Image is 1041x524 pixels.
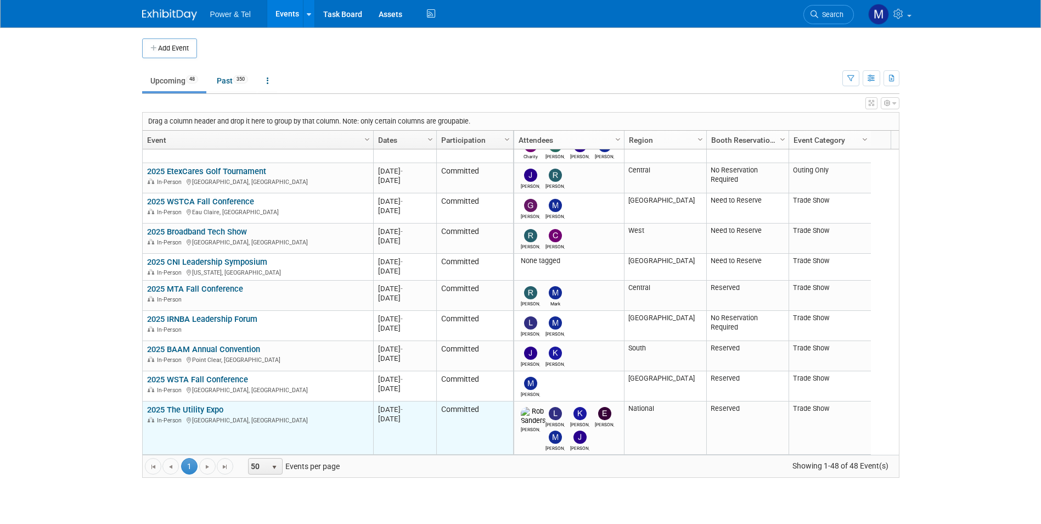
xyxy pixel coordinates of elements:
[378,131,429,149] a: Dates
[776,131,789,147] a: Column Settings
[549,316,562,330] img: Michael Mackeben
[706,341,789,371] td: Reserved
[147,314,257,324] a: 2025 IRNBA Leadership Forum
[378,284,431,293] div: [DATE]
[378,414,431,423] div: [DATE]
[378,384,431,393] div: [DATE]
[521,299,540,306] div: Robert Zuzek
[148,269,154,275] img: In-Person Event
[521,330,540,337] div: Lydia Lott
[436,311,513,341] td: Committed
[521,242,540,249] div: Robin Mayne
[157,326,185,333] span: In-Person
[549,347,562,360] img: Kevin Wilkes
[573,407,587,420] img: Kevin Wilkes
[147,284,243,294] a: 2025 MTA Fall Conference
[401,375,403,383] span: -
[145,458,161,475] a: Go to the first page
[524,169,537,182] img: Jerry Johnson
[624,193,706,224] td: [GEOGRAPHIC_DATA]
[401,345,403,353] span: -
[818,10,843,19] span: Search
[789,254,871,281] td: Trade Show
[157,179,185,186] span: In-Person
[624,281,706,311] td: Central
[143,113,899,130] div: Drag a column header and drop it here to group by that column. Note: only certain columns are gro...
[378,236,431,246] div: [DATE]
[401,405,403,414] span: -
[629,131,699,149] a: Region
[148,326,154,332] img: In-Person Event
[424,131,436,147] a: Column Settings
[570,420,589,427] div: Kevin Wilkes
[436,224,513,254] td: Committed
[624,402,706,455] td: National
[147,375,248,384] a: 2025 WSTA Fall Conference
[573,431,587,444] img: Jason Cook
[401,167,403,175] span: -
[598,407,611,420] img: Edward Sudina
[166,462,175,471] span: Go to the previous page
[519,131,617,149] a: Attendees
[789,402,871,455] td: Trade Show
[401,227,403,236] span: -
[521,182,540,189] div: Jerry Johnson
[545,152,565,159] div: Scott Wisneski
[147,237,368,247] div: [GEOGRAPHIC_DATA], [GEOGRAPHIC_DATA]
[361,131,373,147] a: Column Settings
[147,405,223,415] a: 2025 The Utility Expo
[570,444,589,451] div: Jason Cook
[706,254,789,281] td: Need to Reserve
[706,281,789,311] td: Reserved
[789,311,871,341] td: Trade Show
[157,296,185,303] span: In-Person
[624,224,706,254] td: West
[436,402,513,455] td: Committed
[149,462,157,471] span: Go to the first page
[868,4,889,25] img: Madalyn Bobbitt
[378,324,431,333] div: [DATE]
[859,131,871,147] a: Column Settings
[706,224,789,254] td: Need to Reserve
[378,166,431,176] div: [DATE]
[378,206,431,215] div: [DATE]
[148,209,154,214] img: In-Person Event
[378,314,431,324] div: [DATE]
[549,169,562,182] img: Robert Zuzek
[147,207,368,216] div: Eau Claire, [GEOGRAPHIC_DATA]
[706,193,789,224] td: Need to Reserve
[363,135,372,144] span: Column Settings
[436,163,513,193] td: Committed
[549,286,562,299] img: Mark Longtin
[147,385,368,394] div: [GEOGRAPHIC_DATA], [GEOGRAPHIC_DATA]
[157,356,185,364] span: In-Person
[521,390,540,397] div: Michael Mackeben
[378,405,431,414] div: [DATE]
[782,458,898,473] span: Showing 1-48 of 48 Event(s)
[706,371,789,402] td: Reserved
[521,152,540,159] div: Charity Deaton
[501,131,513,147] a: Column Settings
[199,458,216,475] a: Go to the next page
[147,166,266,176] a: 2025 EtexCares Golf Tournament
[545,360,565,367] div: Kevin Wilkes
[595,152,614,159] div: Mike Kruszewski
[789,224,871,254] td: Trade Show
[624,341,706,371] td: South
[142,38,197,58] button: Add Event
[426,135,435,144] span: Column Settings
[711,131,781,149] a: Booth Reservation Status
[148,387,154,392] img: In-Person Event
[181,458,198,475] span: 1
[794,131,864,149] a: Event Category
[378,344,431,354] div: [DATE]
[521,360,540,367] div: James Jones
[441,131,506,149] a: Participation
[545,420,565,427] div: Lydia Lott
[521,407,546,425] img: Rob Sanders
[614,135,622,144] span: Column Settings
[436,281,513,311] td: Committed
[209,70,256,91] a: Past350
[545,299,565,306] div: Mark Longtin
[436,193,513,224] td: Committed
